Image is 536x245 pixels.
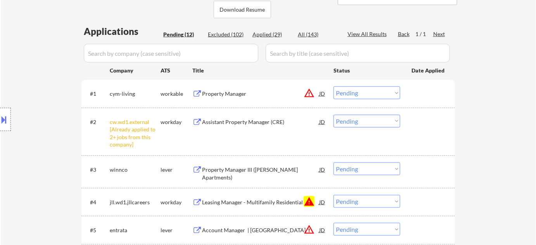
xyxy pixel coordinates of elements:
div: Property Manager III ([PERSON_NAME] Apartments) [202,166,319,181]
button: Download Resume [214,1,271,18]
div: All (143) [298,31,337,38]
div: #5 [90,226,104,234]
button: warning_amber [304,88,315,98]
div: Status [334,63,400,77]
input: Search by title (case sensitive) [266,44,450,62]
div: Applied (29) [252,31,291,38]
div: JD [318,86,326,100]
div: #4 [90,198,104,206]
div: workable [161,90,192,98]
div: Account Manager | [GEOGRAPHIC_DATA] [202,226,319,234]
button: warning [304,196,315,207]
div: Property Manager [202,90,319,98]
div: entrata [110,226,161,234]
div: jll.wd1.jllcareers [110,198,161,206]
input: Search by company (case sensitive) [84,44,258,62]
div: Date Applied [412,67,446,74]
div: JD [318,162,326,176]
button: warning_amber [304,224,315,235]
div: View All Results [348,30,389,38]
div: JD [318,195,326,209]
div: 1 / 1 [415,30,433,38]
div: Pending (12) [163,31,202,38]
div: Next [433,30,446,38]
div: ATS [161,67,192,74]
div: Back [398,30,410,38]
div: Excluded (102) [208,31,247,38]
div: lever [161,226,192,234]
div: workday [161,118,192,126]
div: Title [192,67,326,74]
div: Applications [84,27,161,36]
div: lever [161,166,192,174]
div: Assistant Property Manager (CRE) [202,118,319,126]
div: Leasing Manager - Multifamily Residential [202,198,319,206]
div: JD [318,115,326,129]
div: JD [318,223,326,237]
div: workday [161,198,192,206]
